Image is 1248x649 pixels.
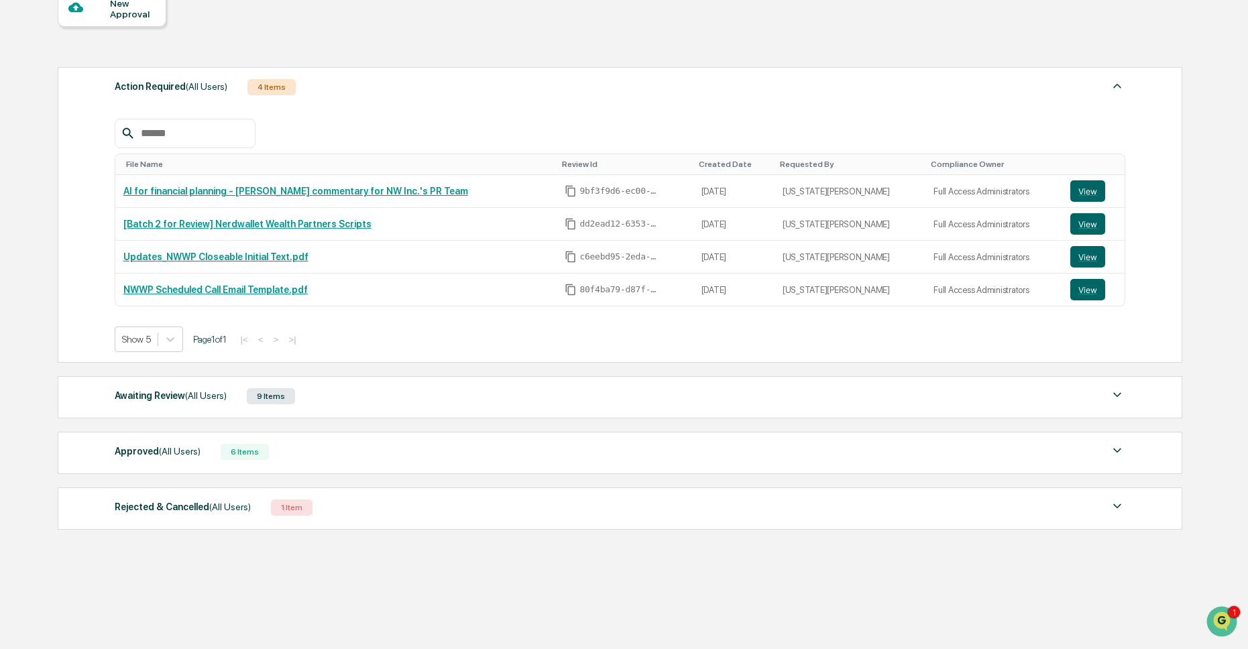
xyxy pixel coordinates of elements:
[13,28,244,50] p: How can we help?
[1070,246,1105,268] button: View
[1205,605,1241,641] iframe: Open customer support
[221,444,269,460] div: 6 Items
[775,241,925,274] td: [US_STATE][PERSON_NAME]
[115,387,227,404] div: Awaiting Review
[775,208,925,241] td: [US_STATE][PERSON_NAME]
[1070,279,1117,300] a: View
[1109,442,1125,459] img: caret
[775,274,925,306] td: [US_STATE][PERSON_NAME]
[775,175,925,208] td: [US_STATE][PERSON_NAME]
[193,334,227,345] span: Page 1 of 1
[228,107,244,123] button: Start new chat
[97,239,108,250] div: 🗄️
[115,498,251,516] div: Rejected & Cancelled
[565,218,577,230] span: Copy Id
[579,219,660,229] span: dd2ead12-6353-41e4-9b21-1b0cf20a9be1
[60,103,220,116] div: Start new chat
[271,499,313,516] div: 1 Item
[562,160,687,169] div: Toggle SortBy
[123,251,308,262] a: Updates_NWWP Closeable Initial Text.pdf
[27,263,84,277] span: Data Lookup
[8,233,92,257] a: 🖐️Preclearance
[247,388,295,404] div: 9 Items
[1070,180,1105,202] button: View
[579,251,660,262] span: c6eebd95-2eda-47bf-a497-3eb1b7318b58
[111,182,116,193] span: •
[95,296,162,306] a: Powered byPylon
[565,251,577,263] span: Copy Id
[925,241,1062,274] td: Full Access Administrators
[209,501,251,512] span: (All Users)
[123,186,468,196] a: AI for financial planning - [PERSON_NAME] commentary for NW Inc.'s PR Team
[159,446,201,457] span: (All Users)
[123,219,372,229] a: [Batch 2 for Review] Nerdwallet Wealth Partners Scripts
[925,175,1062,208] td: Full Access Administrators
[115,78,227,95] div: Action Required
[693,175,775,208] td: [DATE]
[1070,213,1117,235] a: View
[8,258,90,282] a: 🔎Data Lookup
[237,334,252,345] button: |<
[119,182,146,193] span: [DATE]
[565,284,577,296] span: Copy Id
[60,116,184,127] div: We're available if you need us!
[1109,498,1125,514] img: caret
[185,390,227,401] span: (All Users)
[186,81,227,92] span: (All Users)
[13,265,24,276] div: 🔎
[693,241,775,274] td: [DATE]
[13,239,24,250] div: 🖐️
[931,160,1057,169] div: Toggle SortBy
[111,238,166,251] span: Attestations
[699,160,769,169] div: Toggle SortBy
[925,208,1062,241] td: Full Access Administrators
[123,284,308,295] a: NWWP Scheduled Call Email Template.pdf
[254,334,268,345] button: <
[13,103,38,127] img: 1746055101610-c473b297-6a78-478c-a979-82029cc54cd1
[780,160,920,169] div: Toggle SortBy
[925,274,1062,306] td: Full Access Administrators
[126,160,552,169] div: Toggle SortBy
[28,103,52,127] img: 8933085812038_c878075ebb4cc5468115_72.jpg
[284,334,300,345] button: >|
[247,79,296,95] div: 4 Items
[115,442,201,460] div: Approved
[133,296,162,306] span: Pylon
[27,183,38,194] img: 1746055101610-c473b297-6a78-478c-a979-82029cc54cd1
[42,182,109,193] span: [PERSON_NAME]
[13,149,90,160] div: Past conversations
[1070,180,1117,202] a: View
[1109,387,1125,403] img: caret
[1073,160,1119,169] div: Toggle SortBy
[208,146,244,162] button: See all
[270,334,283,345] button: >
[565,185,577,197] span: Copy Id
[1109,78,1125,94] img: caret
[27,238,87,251] span: Preclearance
[1070,213,1105,235] button: View
[1070,246,1117,268] a: View
[1070,279,1105,300] button: View
[579,186,660,196] span: 9bf3f9d6-ec00-4609-a326-e373718264ae
[92,233,172,257] a: 🗄️Attestations
[13,170,35,191] img: Jack Rasmussen
[693,208,775,241] td: [DATE]
[693,274,775,306] td: [DATE]
[579,284,660,295] span: 80f4ba79-d87f-4cb6-8458-b68e2bdb47c7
